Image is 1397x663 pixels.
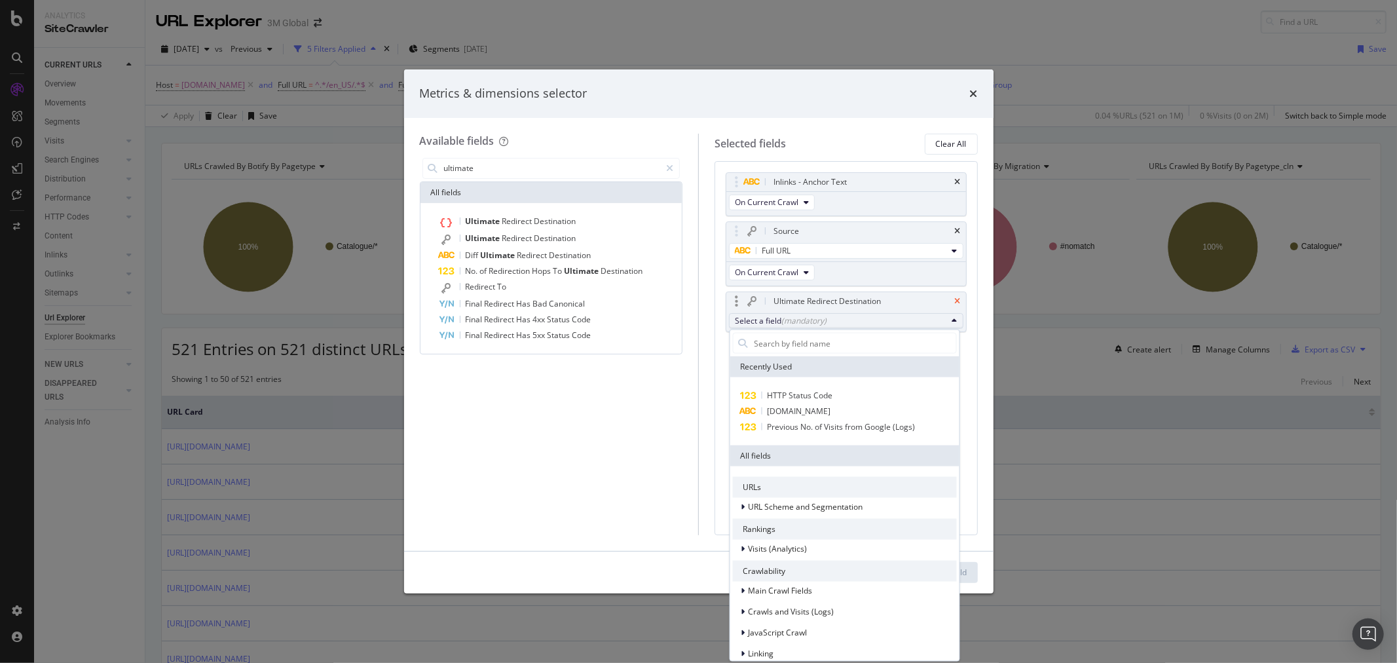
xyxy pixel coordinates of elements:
[420,182,682,203] div: All fields
[572,314,591,325] span: Code
[732,519,956,540] div: Rankings
[502,216,534,227] span: Redirect
[485,330,517,341] span: Redirect
[549,298,586,309] span: Canonical
[466,314,485,325] span: Final
[517,298,533,309] span: Has
[517,314,533,325] span: Has
[732,477,956,498] div: URLs
[485,298,517,309] span: Redirect
[572,330,591,341] span: Code
[553,265,565,276] span: To
[601,265,643,276] span: Destination
[498,281,507,292] span: To
[420,134,494,148] div: Available fields
[533,314,548,325] span: 4xx
[715,136,786,151] div: Selected fields
[925,134,978,155] button: Clear All
[726,292,967,332] div: Ultimate Redirect DestinationtimesSelect a field(mandatory)Recently UsedHTTP Status Code[DOMAIN_N...
[726,221,967,286] div: SourcetimesFull URLOn Current Crawl
[955,297,961,305] div: times
[729,313,963,329] button: Select a field(mandatory)
[466,250,481,261] span: Diff
[748,543,807,554] span: Visits (Analytics)
[466,298,485,309] span: Final
[735,197,798,208] span: On Current Crawl
[729,243,963,259] button: Full URL
[773,176,847,189] div: Inlinks - Anchor Text
[534,216,576,227] span: Destination
[517,250,549,261] span: Redirect
[748,501,863,512] span: URL Scheme and Segmentation
[565,265,601,276] span: Ultimate
[767,390,832,401] span: HTTP Status Code
[466,265,480,276] span: No.
[753,333,956,353] input: Search by field name
[955,227,961,235] div: times
[549,250,591,261] span: Destination
[480,265,489,276] span: of
[502,233,534,244] span: Redirect
[1352,618,1384,650] div: Open Intercom Messenger
[735,267,798,278] span: On Current Crawl
[548,330,572,341] span: Status
[404,69,994,594] div: modal
[730,445,959,466] div: All fields
[481,250,517,261] span: Ultimate
[533,330,548,341] span: 5xx
[767,421,915,432] span: Previous No. of Visits from Google (Logs)
[533,298,549,309] span: Bad
[970,85,978,102] div: times
[489,265,532,276] span: Redirection
[773,225,799,238] div: Source
[517,330,533,341] span: Has
[726,172,967,216] div: Inlinks - Anchor TexttimesOn Current Crawl
[781,315,827,326] div: (mandatory)
[532,265,553,276] span: Hops
[466,216,502,227] span: Ultimate
[729,265,815,280] button: On Current Crawl
[767,406,830,417] span: [DOMAIN_NAME]
[443,159,661,178] input: Search by field name
[548,314,572,325] span: Status
[730,356,959,377] div: Recently Used
[466,281,498,292] span: Redirect
[466,233,502,244] span: Ultimate
[420,85,587,102] div: Metrics & dimensions selector
[936,138,967,149] div: Clear All
[735,315,947,326] div: Select a field
[762,245,791,256] span: Full URL
[485,314,517,325] span: Redirect
[534,233,576,244] span: Destination
[466,330,485,341] span: Final
[955,178,961,186] div: times
[773,295,881,308] div: Ultimate Redirect Destination
[729,195,815,210] button: On Current Crawl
